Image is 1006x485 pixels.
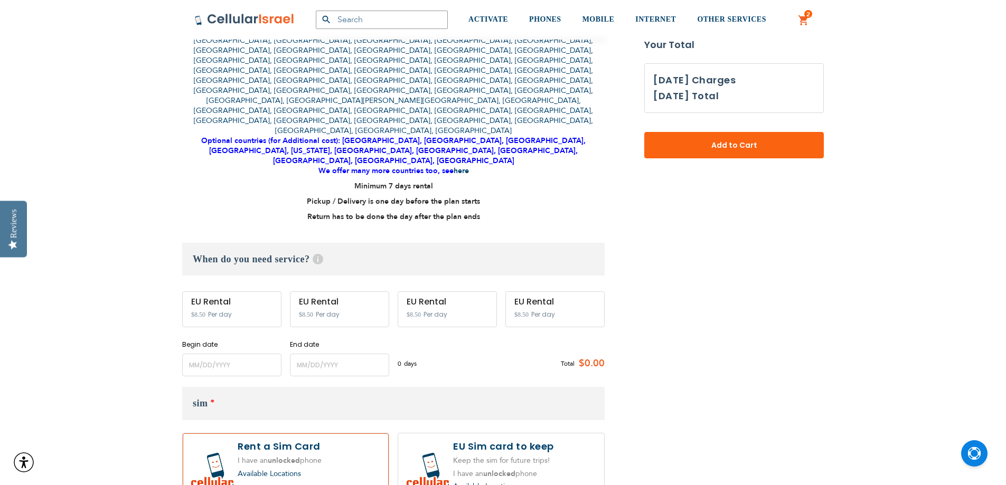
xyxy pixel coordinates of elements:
[514,311,529,318] span: $8.50
[290,340,389,349] label: End date
[313,254,323,264] span: Help
[208,310,232,319] span: Per day
[407,297,488,307] div: EU Rental
[531,310,555,319] span: Per day
[529,15,561,23] span: PHONES
[644,132,824,158] button: Add to Cart
[653,72,815,88] h3: [DATE] Charges
[561,359,575,368] span: Total
[299,311,313,318] span: $8.50
[468,15,508,23] span: ACTIVATE
[653,88,719,104] h3: [DATE] Total
[316,11,448,29] input: Search
[191,297,272,307] div: EU Rental
[182,354,281,376] input: MM/DD/YYYY
[407,311,421,318] span: $8.50
[424,310,447,319] span: Per day
[798,14,810,27] a: 2
[354,181,433,191] strong: Minimum 7 days rental
[404,359,417,368] span: days
[201,136,586,176] strong: Optional countries (for Additional cost): [GEOGRAPHIC_DATA], [GEOGRAPHIC_DATA], [GEOGRAPHIC_DATA]...
[182,243,605,275] h3: When do you need service?
[316,310,340,319] span: Per day
[307,212,480,222] strong: Return has to be done the day after the plan ends
[514,297,596,307] div: EU Rental
[679,140,789,151] span: Add to Cart
[575,356,605,372] span: $0.00
[9,209,18,238] div: Reviews
[307,196,480,206] strong: Pickup / Delivery is one day before the plan starts
[582,15,615,23] span: MOBILE
[398,359,404,368] span: 0
[182,25,605,176] p: Countries Included: [GEOGRAPHIC_DATA], [GEOGRAPHIC_DATA], [GEOGRAPHIC_DATA], [GEOGRAPHIC_DATA], [...
[635,15,676,23] span: INTERNET
[806,10,810,18] span: 2
[182,340,281,349] label: Begin date
[194,13,295,26] img: Cellular Israel Logo
[290,354,389,376] input: MM/DD/YYYY
[644,37,824,53] strong: Your Total
[454,166,469,176] a: here
[193,398,208,408] span: sim
[191,311,205,318] span: $8.50
[299,297,380,307] div: EU Rental
[238,469,301,479] a: Available Locations
[697,15,766,23] span: OTHER SERVICES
